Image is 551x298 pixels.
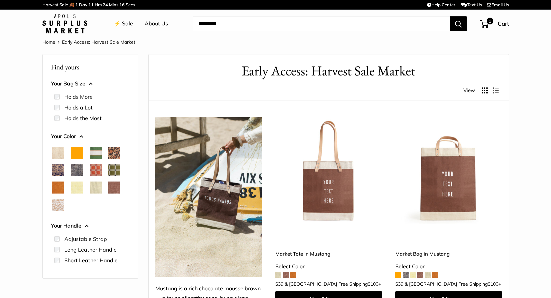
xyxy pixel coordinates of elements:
span: Day [79,2,87,7]
button: Daisy [71,182,83,194]
button: Blue Porcelain [52,164,64,176]
span: $100 [488,281,498,287]
img: Mustang is a rich chocolate mousse brown — a touch of earthy ease, bring along during slow mornin... [155,117,262,277]
button: Mustang [108,182,120,194]
button: Search [450,16,467,31]
button: Chenille Window Sage [108,164,120,176]
a: ⚡️ Sale [114,19,133,29]
div: Select Color [275,262,382,272]
button: Chenille Window Brick [90,164,102,176]
button: Mint Sorbet [90,182,102,194]
a: Home [42,39,55,45]
img: Apolis: Surplus Market [42,14,87,33]
button: Natural [52,147,64,159]
span: 16 [119,2,125,7]
button: Your Bag Size [51,79,130,89]
span: $39 [395,281,403,287]
h1: Early Access: Harvest Sale Market [159,61,499,81]
a: About Us [145,19,168,29]
input: Search... [193,16,450,31]
button: Court Green [90,147,102,159]
button: Display products as list [493,87,499,93]
div: Select Color [395,262,502,272]
label: Long Leather Handle [64,246,117,254]
span: Hrs [95,2,102,7]
a: Email Us [487,2,509,7]
a: 1 Cart [480,18,509,29]
img: Market Bag in Mustang [395,117,502,224]
nav: Breadcrumb [42,38,135,46]
span: $100 [368,281,378,287]
label: Holds the Most [64,114,102,122]
span: View [463,86,475,95]
button: White Porcelain [52,199,64,211]
a: Help Center [427,2,455,7]
a: Market Bag in Mustang [395,250,502,258]
button: Your Color [51,131,130,141]
label: Holds a Lot [64,103,93,111]
a: Market Tote in MustangMarket Tote in Mustang [275,117,382,224]
button: Cognac [52,182,64,194]
span: & [GEOGRAPHIC_DATA] Free Shipping + [405,282,501,286]
span: 11 [88,2,94,7]
label: Short Leather Handle [64,256,118,264]
a: Text Us [461,2,482,7]
p: Find yours [51,60,130,73]
button: Your Handle [51,221,130,231]
span: Mins [109,2,118,7]
span: Cart [498,20,509,27]
span: Secs [126,2,135,7]
img: Market Tote in Mustang [275,117,382,224]
label: Holds More [64,93,93,101]
span: 24 [103,2,108,7]
span: $39 [275,281,283,287]
label: Adjustable Strap [64,235,107,243]
span: 1 [486,18,493,24]
span: Early Access: Harvest Sale Market [62,39,135,45]
a: Market Tote in Mustang [275,250,382,258]
span: 1 [75,2,78,7]
a: Market Bag in MustangMarket Bag in Mustang [395,117,502,224]
button: Cheetah [108,147,120,159]
button: Chambray [71,164,83,176]
span: & [GEOGRAPHIC_DATA] Free Shipping + [285,282,381,286]
button: Display products as grid [482,87,488,93]
button: Orange [71,147,83,159]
